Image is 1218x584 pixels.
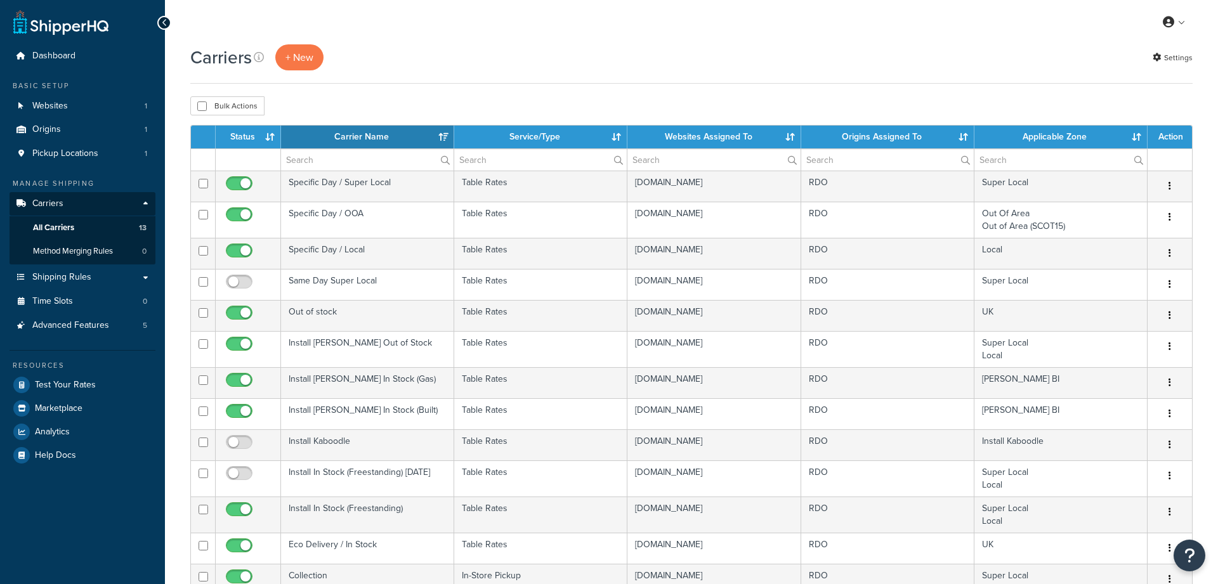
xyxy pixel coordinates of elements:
[32,272,91,283] span: Shipping Rules
[974,300,1148,331] td: UK
[145,101,147,112] span: 1
[281,429,454,460] td: Install Kaboodle
[627,269,801,300] td: [DOMAIN_NAME]
[627,171,801,202] td: [DOMAIN_NAME]
[801,126,974,148] th: Origins Assigned To: activate to sort column ascending
[974,533,1148,564] td: UK
[275,44,324,70] button: + New
[974,496,1148,533] td: Super Local Local
[454,367,627,398] td: Table Rates
[10,240,155,263] a: Method Merging Rules 0
[281,300,454,331] td: Out of stock
[627,331,801,367] td: [DOMAIN_NAME]
[627,398,801,429] td: [DOMAIN_NAME]
[10,94,155,118] li: Websites
[10,216,155,240] a: All Carriers 13
[801,398,974,429] td: RDO
[454,238,627,269] td: Table Rates
[10,240,155,263] li: Method Merging Rules
[32,51,75,62] span: Dashboard
[10,118,155,141] a: Origins 1
[974,202,1148,238] td: Out Of Area Out of Area (SCOT15)
[281,269,454,300] td: Same Day Super Local
[145,148,147,159] span: 1
[627,126,801,148] th: Websites Assigned To: activate to sort column ascending
[145,124,147,135] span: 1
[32,124,61,135] span: Origins
[454,269,627,300] td: Table Rates
[10,397,155,420] a: Marketplace
[33,246,113,257] span: Method Merging Rules
[801,269,974,300] td: RDO
[10,314,155,337] li: Advanced Features
[281,171,454,202] td: Specific Day / Super Local
[10,118,155,141] li: Origins
[143,296,147,307] span: 0
[454,300,627,331] td: Table Rates
[281,202,454,238] td: Specific Day / OOA
[974,126,1148,148] th: Applicable Zone: activate to sort column ascending
[32,320,109,331] span: Advanced Features
[801,496,974,533] td: RDO
[627,367,801,398] td: [DOMAIN_NAME]
[801,367,974,398] td: RDO
[1153,49,1193,67] a: Settings
[190,96,265,115] button: Bulk Actions
[10,360,155,371] div: Resources
[801,533,974,564] td: RDO
[10,290,155,313] li: Time Slots
[974,269,1148,300] td: Super Local
[454,202,627,238] td: Table Rates
[627,202,801,238] td: [DOMAIN_NAME]
[281,460,454,496] td: Install In Stock (Freestanding) [DATE]
[974,460,1148,496] td: Super Local Local
[974,149,1147,171] input: Search
[454,331,627,367] td: Table Rates
[10,314,155,337] a: Advanced Features 5
[10,266,155,289] a: Shipping Rules
[1174,540,1205,571] button: Open Resource Center
[801,460,974,496] td: RDO
[627,460,801,496] td: [DOMAIN_NAME]
[10,216,155,240] li: All Carriers
[281,398,454,429] td: Install [PERSON_NAME] In Stock (Built)
[10,178,155,189] div: Manage Shipping
[33,223,74,233] span: All Carriers
[801,202,974,238] td: RDO
[35,427,70,438] span: Analytics
[801,300,974,331] td: RDO
[627,149,800,171] input: Search
[627,300,801,331] td: [DOMAIN_NAME]
[281,331,454,367] td: Install [PERSON_NAME] Out of Stock
[974,367,1148,398] td: [PERSON_NAME] BI
[142,246,147,257] span: 0
[32,296,73,307] span: Time Slots
[627,533,801,564] td: [DOMAIN_NAME]
[801,171,974,202] td: RDO
[801,238,974,269] td: RDO
[454,171,627,202] td: Table Rates
[1148,126,1192,148] th: Action
[974,331,1148,367] td: Super Local Local
[139,223,147,233] span: 13
[10,420,155,443] a: Analytics
[281,126,454,148] th: Carrier Name: activate to sort column ascending
[10,373,155,396] a: Test Your Rates
[10,94,155,118] a: Websites 1
[454,126,627,148] th: Service/Type: activate to sort column ascending
[32,148,98,159] span: Pickup Locations
[10,192,155,264] li: Carriers
[10,192,155,216] a: Carriers
[190,45,252,70] h1: Carriers
[801,149,974,171] input: Search
[281,149,454,171] input: Search
[10,44,155,68] li: Dashboard
[454,429,627,460] td: Table Rates
[143,320,147,331] span: 5
[281,238,454,269] td: Specific Day / Local
[35,403,82,414] span: Marketplace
